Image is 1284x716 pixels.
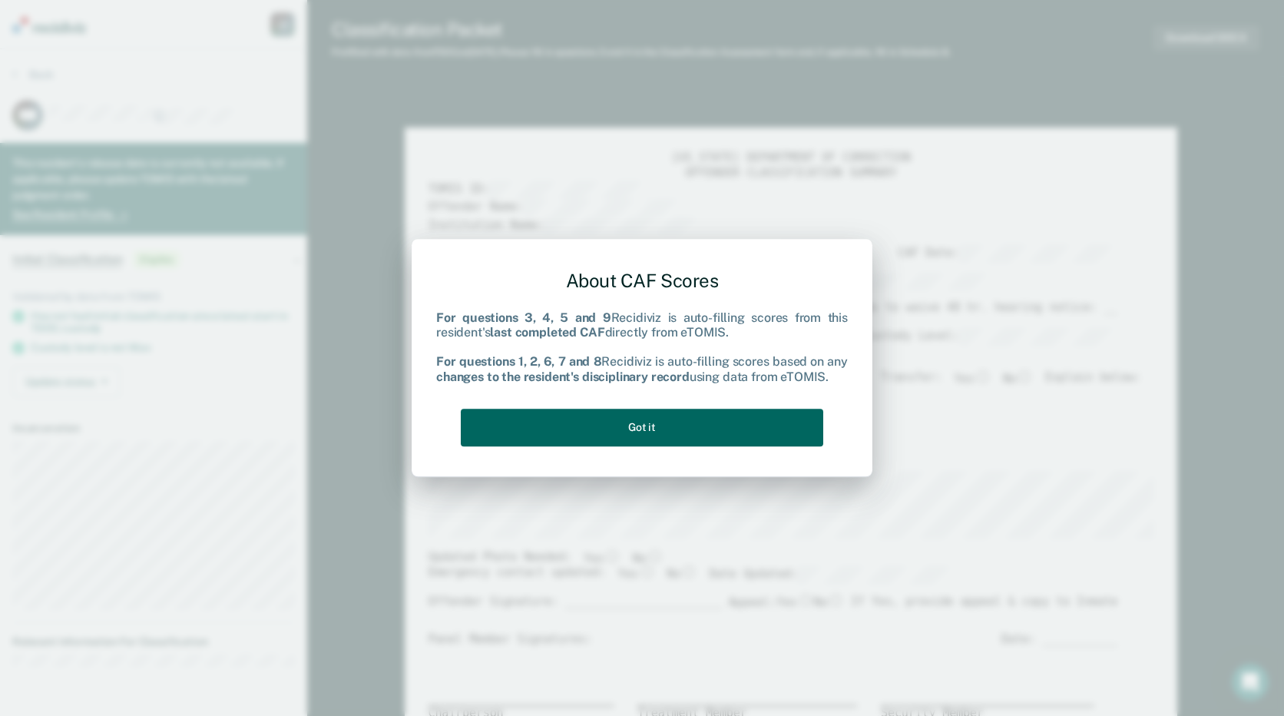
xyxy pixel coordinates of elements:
b: changes to the resident's disciplinary record [436,370,690,384]
div: Recidiviz is auto-filling scores from this resident's directly from eTOMIS. Recidiviz is auto-fil... [436,310,848,384]
div: About CAF Scores [436,257,848,304]
b: For questions 3, 4, 5 and 9 [436,310,611,325]
b: last completed CAF [490,325,604,340]
button: Got it [461,409,823,446]
b: For questions 1, 2, 6, 7 and 8 [436,355,601,370]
